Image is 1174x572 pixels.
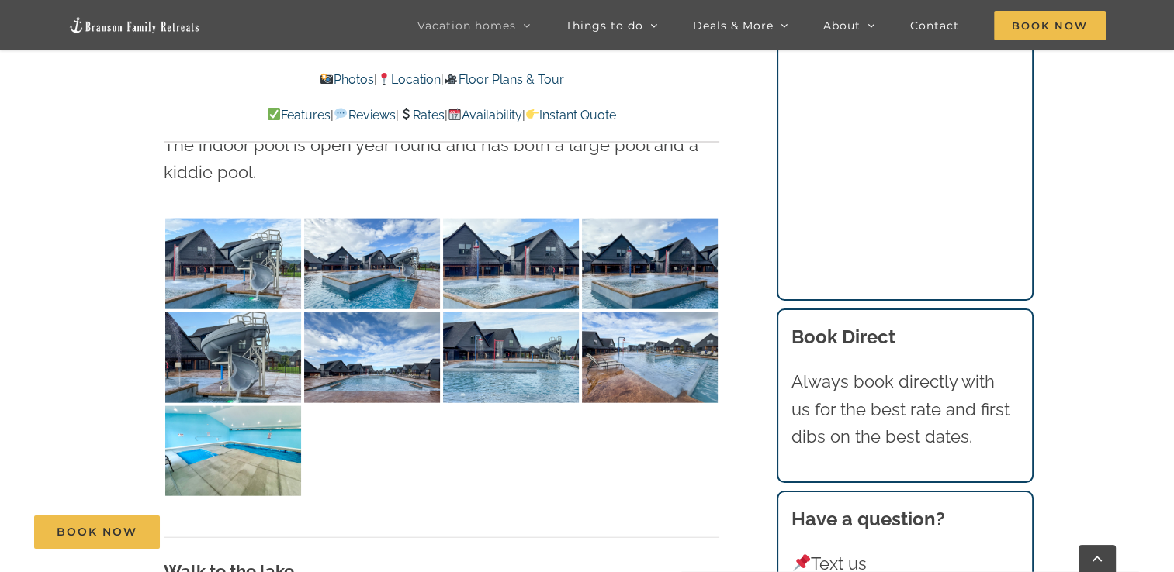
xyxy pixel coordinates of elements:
img: 📸 [320,73,333,85]
img: 📌 [793,554,810,571]
a: Floor Plans & Tour [444,72,563,87]
img: 💲 [400,108,412,120]
b: Book Direct [791,326,895,348]
a: Photos [320,72,374,87]
img: 💬 [334,108,347,120]
span: Vacation homes [417,20,516,31]
img: Rocky-Shores-neighborhood-pool-1103-scaled [443,312,579,403]
p: Always book directly with us for the best rate and first dibs on the best dates. [791,368,1018,450]
span: Book Now [57,525,137,539]
a: Features [267,108,331,122]
strong: Have a question? [791,508,945,530]
img: Rocky-Shores-neighborhood-pool-1109-scaled [443,219,579,309]
img: Rocky-Shores-neighborhood-pool-1110-scaled [165,219,301,309]
img: Branson Family Retreats Logo [68,16,200,34]
img: 📍 [378,73,390,85]
span: Contact [910,20,959,31]
p: The indoor pool is open year round and has both a large pool and a kiddie pool. [164,132,719,186]
p: | | [164,70,719,90]
img: Rocky-Shores-neighborhood-pool-1111-scaled [165,312,301,403]
a: Reviews [334,108,395,122]
a: Rates [399,108,445,122]
img: Rocky-Shores-neighborhood-pool-1102-scaled [304,312,440,403]
a: Instant Quote [525,108,616,122]
p: | | | | [164,105,719,126]
img: Rocky-Shores-neighborhood-pool-1106-scaled [582,312,718,403]
span: Book Now [994,11,1106,40]
a: Location [377,72,441,87]
img: Rocky-Shores-indoor-pool-scaled [165,406,301,497]
a: Availability [448,108,522,122]
img: 🎥 [445,73,457,85]
img: 👉 [526,108,539,120]
img: ✅ [268,108,280,120]
a: Book Now [34,515,160,549]
span: Deals & More [693,20,774,31]
img: 📆 [448,108,461,120]
span: About [823,20,861,31]
img: Rocky-Shores-neighborhood-pool-1108-scaled [304,219,440,309]
img: Rocky-Shores-neighborhood-pool-1112-scaled [582,219,718,309]
span: Things to do [566,20,643,31]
